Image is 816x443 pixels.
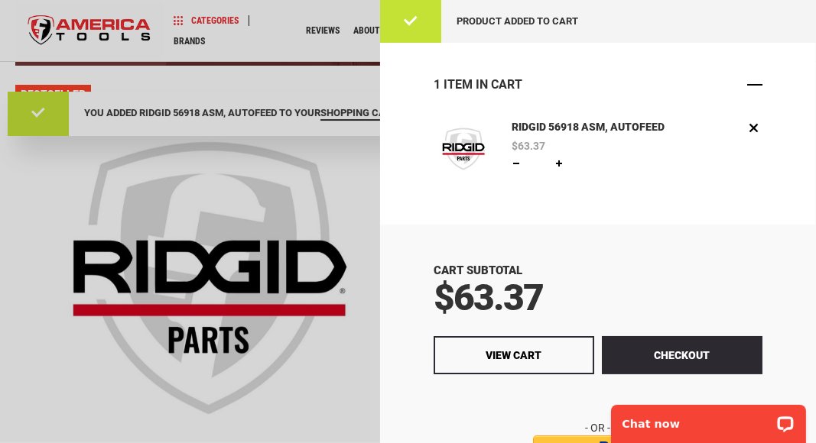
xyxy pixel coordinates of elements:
span: $63.37 [512,141,545,151]
span: Item in Cart [444,77,522,92]
span: Cart Subtotal [434,264,522,277]
iframe: LiveChat chat widget [601,395,816,443]
span: 1 [434,77,441,92]
a: RIDGID 56918 ASM, AUTOFEED [508,119,669,136]
img: RIDGID 56918 ASM, AUTOFEED [434,119,493,179]
span: View Cart [486,349,542,361]
button: Close [747,77,762,92]
span: Product added to cart [457,15,578,27]
a: RIDGID 56918 ASM, AUTOFEED [434,119,493,183]
span: $63.37 [434,276,543,319]
button: Checkout [602,336,762,374]
a: View Cart [434,336,594,374]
